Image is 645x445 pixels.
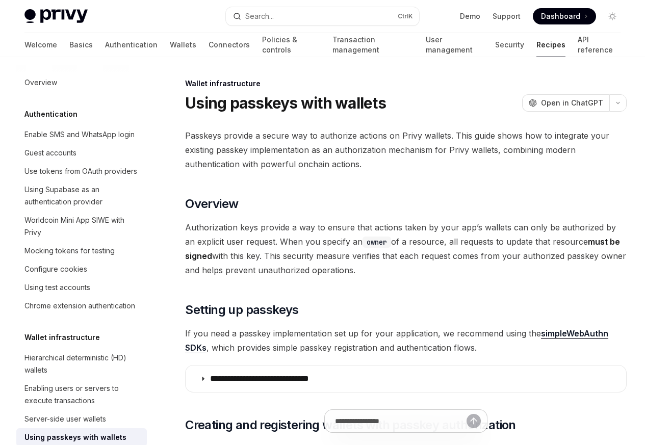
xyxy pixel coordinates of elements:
div: Using Supabase as an authentication provider [24,184,141,208]
span: Passkeys provide a secure way to authorize actions on Privy wallets. This guide shows how to inte... [185,128,627,171]
a: Mocking tokens for testing [16,242,147,260]
a: Policies & controls [262,33,320,57]
button: Open in ChatGPT [522,94,609,112]
div: Mocking tokens for testing [24,245,115,257]
div: Using test accounts [24,281,90,294]
a: Support [493,11,521,21]
a: Recipes [536,33,565,57]
a: Enable SMS and WhatsApp login [16,125,147,144]
div: Worldcoin Mini App SIWE with Privy [24,214,141,239]
button: Open search [226,7,419,25]
a: API reference [578,33,621,57]
button: Send message [467,414,481,428]
a: Connectors [209,33,250,57]
code: owner [363,237,391,248]
span: Dashboard [541,11,580,21]
a: Security [495,33,524,57]
span: Authorization keys provide a way to ensure that actions taken by your app’s wallets can only be a... [185,220,627,277]
div: Chrome extension authentication [24,300,135,312]
img: light logo [24,9,88,23]
div: Search... [245,10,274,22]
a: User management [426,33,483,57]
div: Enable SMS and WhatsApp login [24,128,135,141]
div: Overview [24,76,57,89]
span: If you need a passkey implementation set up for your application, we recommend using the , which ... [185,326,627,355]
h1: Using passkeys with wallets [185,94,386,112]
a: Overview [16,73,147,92]
span: Overview [185,196,238,212]
span: Setting up passkeys [185,302,299,318]
a: Chrome extension authentication [16,297,147,315]
div: Enabling users or servers to execute transactions [24,382,141,407]
a: Enabling users or servers to execute transactions [16,379,147,410]
span: Ctrl K [398,12,413,20]
h5: Authentication [24,108,78,120]
a: Configure cookies [16,260,147,278]
div: Server-side user wallets [24,413,106,425]
a: Using Supabase as an authentication provider [16,180,147,211]
div: Use tokens from OAuth providers [24,165,137,177]
a: Wallets [170,33,196,57]
div: Guest accounts [24,147,76,159]
a: Authentication [105,33,158,57]
a: Demo [460,11,480,21]
a: Transaction management [332,33,413,57]
div: Hierarchical deterministic (HD) wallets [24,352,141,376]
span: Open in ChatGPT [541,98,603,108]
h5: Wallet infrastructure [24,331,100,344]
a: Worldcoin Mini App SIWE with Privy [16,211,147,242]
button: Toggle dark mode [604,8,621,24]
a: Guest accounts [16,144,147,162]
a: Using test accounts [16,278,147,297]
a: Welcome [24,33,57,57]
a: Dashboard [533,8,596,24]
div: Configure cookies [24,263,87,275]
input: Ask a question... [335,410,467,432]
a: Server-side user wallets [16,410,147,428]
a: Basics [69,33,93,57]
div: Wallet infrastructure [185,78,627,89]
div: Using passkeys with wallets [24,431,126,443]
a: Use tokens from OAuth providers [16,162,147,180]
a: Hierarchical deterministic (HD) wallets [16,349,147,379]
